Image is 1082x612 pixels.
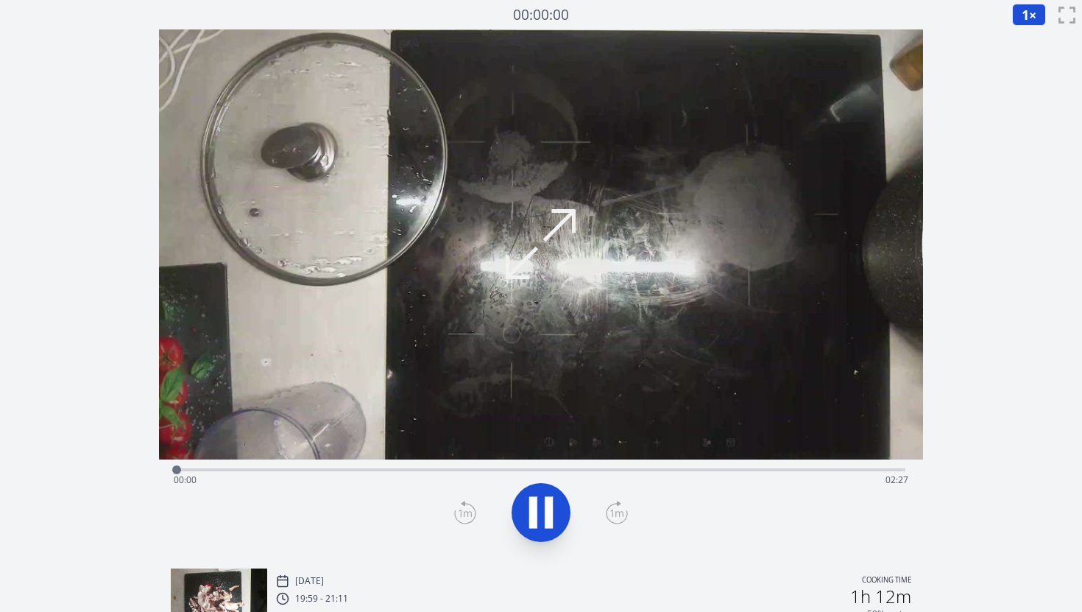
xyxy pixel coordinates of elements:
a: 00:00:00 [513,4,569,26]
p: 19:59 - 21:11 [295,593,348,605]
p: Cooking time [862,574,911,588]
span: 1 [1022,6,1029,24]
button: 1× [1012,4,1046,26]
h2: 1h 12m [850,588,911,605]
p: [DATE] [295,575,324,587]
span: 02:27 [885,474,908,486]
